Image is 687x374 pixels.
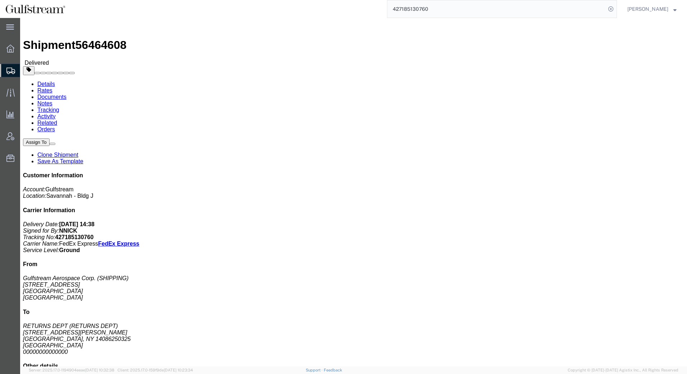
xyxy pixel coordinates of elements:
[324,368,342,372] a: Feedback
[85,368,114,372] span: [DATE] 10:32:38
[117,368,193,372] span: Client: 2025.17.0-159f9de
[164,368,193,372] span: [DATE] 10:23:34
[5,4,66,14] img: logo
[568,367,678,373] span: Copyright © [DATE]-[DATE] Agistix Inc., All Rights Reserved
[306,368,324,372] a: Support
[627,5,668,13] span: LaTrice Mingle
[387,0,606,18] input: Search for shipment number, reference number
[29,368,114,372] span: Server: 2025.17.0-1194904eeae
[20,18,687,366] iframe: FS Legacy Container
[627,5,677,13] button: [PERSON_NAME]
